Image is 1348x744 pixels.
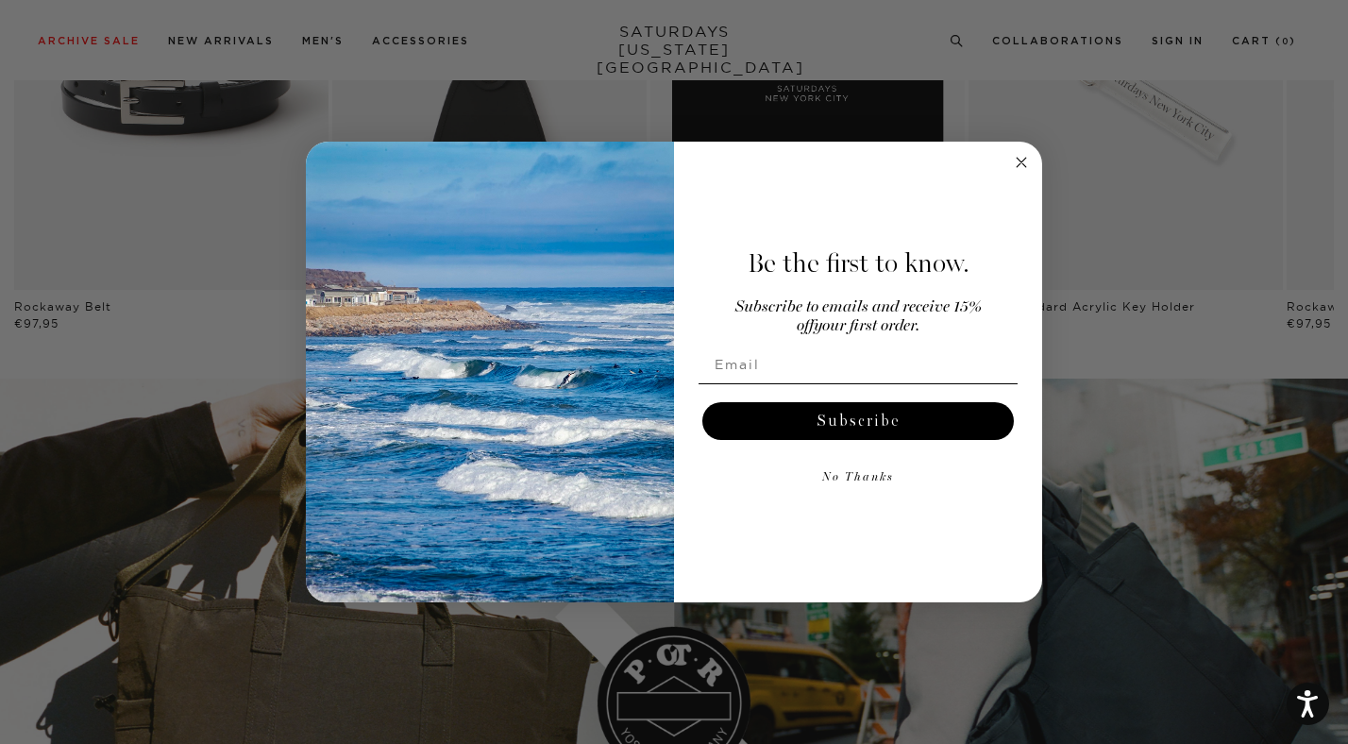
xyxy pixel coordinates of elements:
[814,318,919,334] span: your first order.
[1010,151,1033,174] button: Close dialog
[702,402,1014,440] button: Subscribe
[699,383,1018,384] img: underline
[699,346,1018,383] input: Email
[699,459,1018,497] button: No Thanks
[735,299,982,315] span: Subscribe to emails and receive 15%
[748,247,969,279] span: Be the first to know.
[797,318,814,334] span: off
[306,142,674,602] img: 125c788d-000d-4f3e-b05a-1b92b2a23ec9.jpeg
